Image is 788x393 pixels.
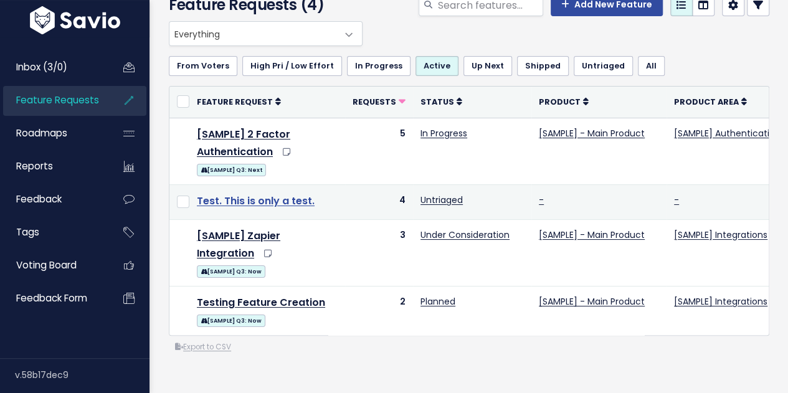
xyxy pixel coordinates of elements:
ul: Filter feature requests [169,56,769,76]
a: Inbox (3/0) [3,53,103,82]
a: Feature Request [197,95,281,108]
td: 2 [345,286,413,335]
a: Shipped [517,56,569,76]
span: Feature Request [197,97,273,107]
span: Everything [169,21,363,46]
a: [SAMPLE] 2 Factor Authentication [197,127,290,159]
a: [SAMPLE] Integrations [674,295,767,308]
a: Export to CSV [175,342,231,352]
span: Roadmaps [16,126,67,140]
a: [SAMPLE] Q3: Now [197,263,265,278]
a: Testing Feature Creation [197,295,325,310]
a: All [638,56,665,76]
a: Untriaged [420,194,463,206]
a: Voting Board [3,251,103,280]
a: Test. This is only a test. [197,194,315,208]
span: Feedback form [16,291,87,305]
div: v.58b17dec9 [15,359,150,391]
td: 4 [345,185,413,219]
a: Untriaged [574,56,633,76]
a: [SAMPLE] - Main Product [539,229,645,241]
span: [SAMPLE] Q3: Now [197,315,265,327]
span: [SAMPLE] Q3: Now [197,265,265,278]
a: [SAMPLE] Integrations [674,229,767,241]
a: [SAMPLE] Q3: Next [197,161,266,177]
a: Reports [3,152,103,181]
a: Product Area [674,95,747,108]
a: In Progress [420,127,467,140]
span: Feedback [16,192,62,206]
img: logo-white.9d6f32f41409.svg [27,6,123,34]
a: Active [415,56,458,76]
a: [SAMPLE] - Main Product [539,127,645,140]
a: Product [539,95,589,108]
span: Product Area [674,97,739,107]
a: Feedback form [3,284,103,313]
span: Product [539,97,581,107]
span: Inbox (3/0) [16,60,67,73]
span: Feature Requests [16,93,99,107]
a: Under Consideration [420,229,510,241]
a: [SAMPLE] - Main Product [539,295,645,308]
a: Requests [353,95,406,108]
a: From Voters [169,56,237,76]
span: Tags [16,225,39,239]
td: 3 [345,219,413,286]
a: [SAMPLE] Zapier Integration [197,229,280,261]
a: Planned [420,295,455,308]
a: Feature Requests [3,86,103,115]
a: Status [420,95,462,108]
span: Reports [16,159,53,173]
a: - [539,194,544,206]
a: [SAMPLE] Q3: Now [197,312,265,328]
a: Roadmaps [3,119,103,148]
a: Feedback [3,185,103,214]
span: Everything [169,22,337,45]
span: Requests [353,97,396,107]
a: In Progress [347,56,411,76]
a: [SAMPLE] Authentication [674,127,781,140]
a: - [674,194,679,206]
a: High Pri / Low Effort [242,56,342,76]
span: [SAMPLE] Q3: Next [197,164,266,176]
span: Voting Board [16,258,77,272]
span: Status [420,97,454,107]
a: Tags [3,218,103,247]
a: Up Next [463,56,512,76]
td: 5 [345,118,413,185]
